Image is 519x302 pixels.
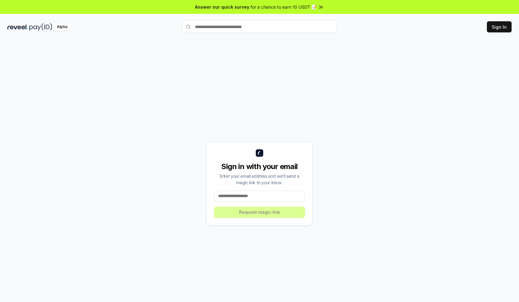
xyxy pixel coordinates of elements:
[53,23,71,31] div: Alpha
[256,149,263,157] img: logo_small
[214,173,305,186] div: Enter your email address and we’ll send a magic link to your inbox.
[7,23,28,31] img: reveel_dark
[487,21,512,32] button: Sign In
[214,162,305,172] div: Sign in with your email
[29,23,52,31] img: pay_id
[195,4,249,10] span: Answer our quick survey
[251,4,317,10] span: for a chance to earn 10 USDT 📝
